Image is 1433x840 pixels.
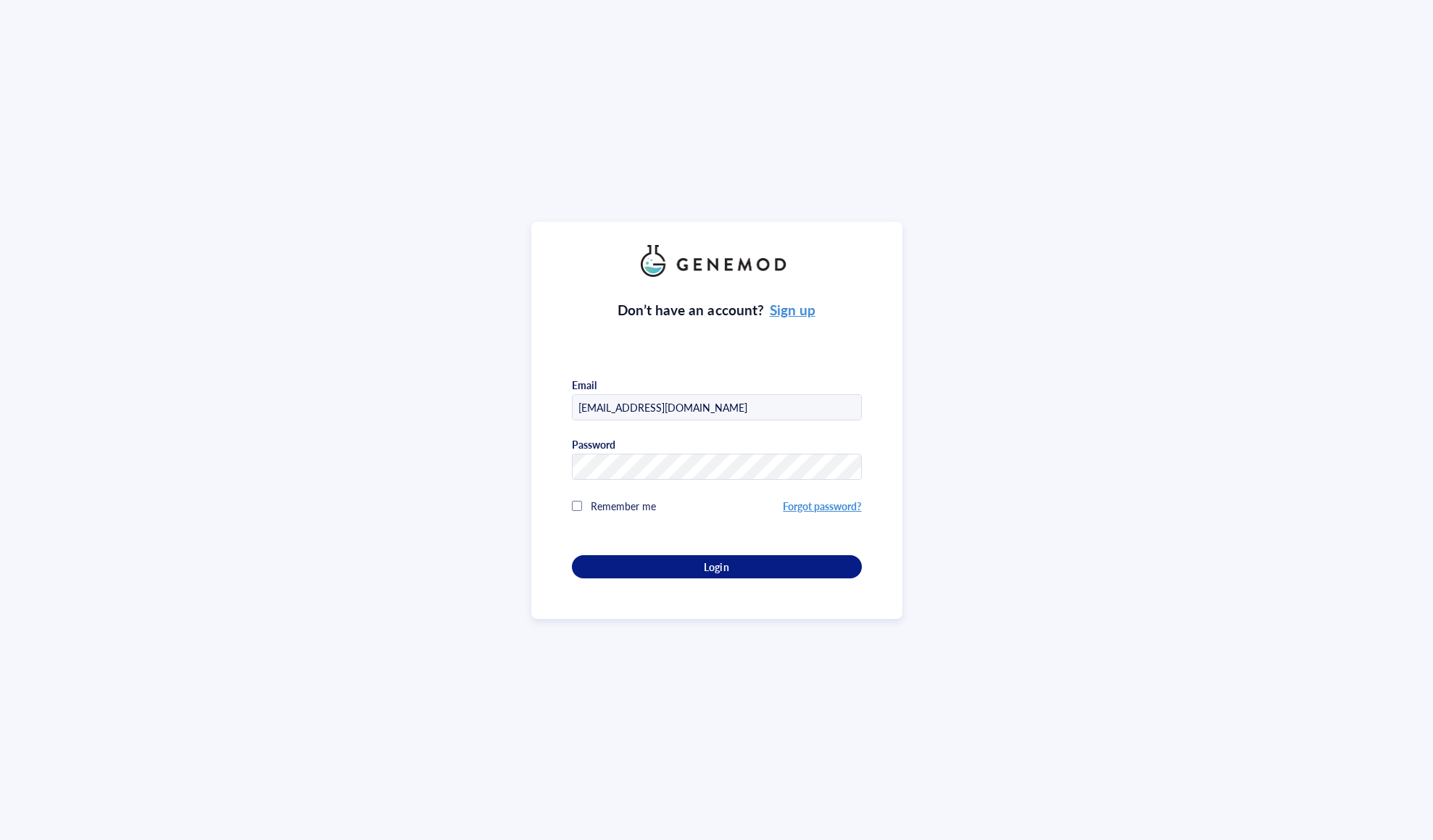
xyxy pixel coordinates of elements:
div: Password [572,438,615,451]
span: Remember me [591,499,656,513]
a: Sign up [770,300,815,320]
span: Login [704,560,728,573]
a: Forgot password? [783,499,861,513]
div: Don’t have an account? [618,300,815,320]
img: genemod_logo_light-BcqUzbGq.png [641,245,793,277]
button: Login [572,555,862,578]
div: Email [572,378,597,391]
